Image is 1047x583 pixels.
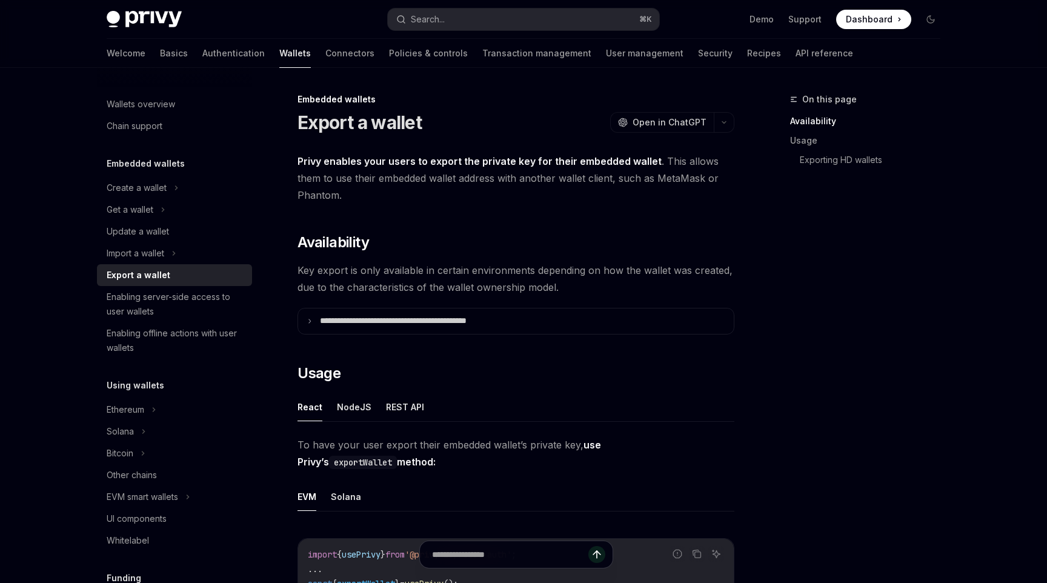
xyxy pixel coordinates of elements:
div: Create a wallet [107,181,167,195]
button: EVM [297,482,316,511]
h1: Export a wallet [297,112,422,133]
span: To have your user export their embedded wallet’s private key, [297,436,734,470]
div: Get a wallet [107,202,153,217]
div: Enabling offline actions with user wallets [107,326,245,355]
div: Search... [411,12,445,27]
button: Solana [331,482,361,511]
h5: Using wallets [107,378,164,393]
a: Export a wallet [97,264,252,286]
a: Recipes [747,39,781,68]
a: Wallets overview [97,93,252,115]
div: Chain support [107,119,162,133]
a: API reference [796,39,853,68]
a: Support [788,13,822,25]
span: Open in ChatGPT [633,116,706,128]
div: Enabling server-side access to user wallets [107,290,245,319]
div: Wallets overview [107,97,175,112]
div: Bitcoin [107,446,133,461]
a: UI components [97,508,252,530]
div: Other chains [107,468,157,482]
div: Import a wallet [107,246,164,261]
a: Enabling server-side access to user wallets [97,286,252,322]
a: Security [698,39,733,68]
a: Update a wallet [97,221,252,242]
span: Usage [297,364,341,383]
a: Usage [790,131,950,150]
a: Basics [160,39,188,68]
a: Dashboard [836,10,911,29]
h5: Embedded wallets [107,156,185,171]
span: Dashboard [846,13,892,25]
a: Availability [790,112,950,131]
code: exportWallet [329,456,397,469]
span: Availability [297,233,369,252]
div: Update a wallet [107,224,169,239]
a: Enabling offline actions with user wallets [97,322,252,359]
span: . This allows them to use their embedded wallet address with another wallet client, such as MetaM... [297,153,734,204]
span: ⌘ K [639,15,652,24]
a: Other chains [97,464,252,486]
a: Welcome [107,39,145,68]
a: Authentication [202,39,265,68]
button: Search...⌘K [388,8,659,30]
span: Key export is only available in certain environments depending on how the wallet was created, due... [297,262,734,296]
div: EVM smart wallets [107,490,178,504]
strong: use Privy’s method: [297,439,601,468]
div: Export a wallet [107,268,170,282]
a: Transaction management [482,39,591,68]
img: dark logo [107,11,182,28]
button: Send message [588,546,605,563]
a: Whitelabel [97,530,252,551]
a: User management [606,39,683,68]
a: Chain support [97,115,252,137]
strong: Privy enables your users to export the private key for their embedded wallet [297,155,662,167]
a: Exporting HD wallets [800,150,950,170]
div: Whitelabel [107,533,149,548]
div: Solana [107,424,134,439]
button: REST API [386,393,424,421]
div: UI components [107,511,167,526]
a: Demo [750,13,774,25]
a: Policies & controls [389,39,468,68]
a: Wallets [279,39,311,68]
div: Embedded wallets [297,93,734,105]
a: Connectors [325,39,374,68]
button: NodeJS [337,393,371,421]
button: Toggle dark mode [921,10,940,29]
span: On this page [802,92,857,107]
div: Ethereum [107,402,144,417]
button: React [297,393,322,421]
button: Open in ChatGPT [610,112,714,133]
